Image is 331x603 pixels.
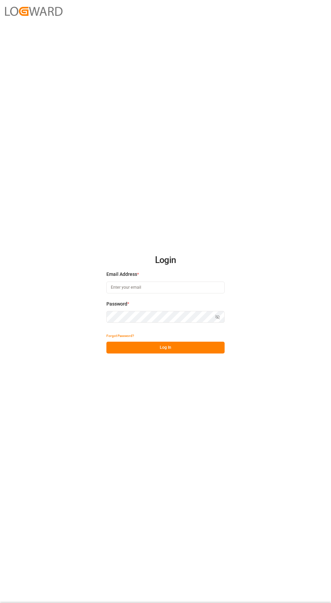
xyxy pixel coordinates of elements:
button: Forgot Password? [106,330,134,342]
span: Email Address [106,271,137,278]
button: Log In [106,342,225,353]
span: Password [106,300,127,308]
img: Logward_new_orange.png [5,7,62,16]
h2: Login [106,250,225,271]
input: Enter your email [106,282,225,293]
